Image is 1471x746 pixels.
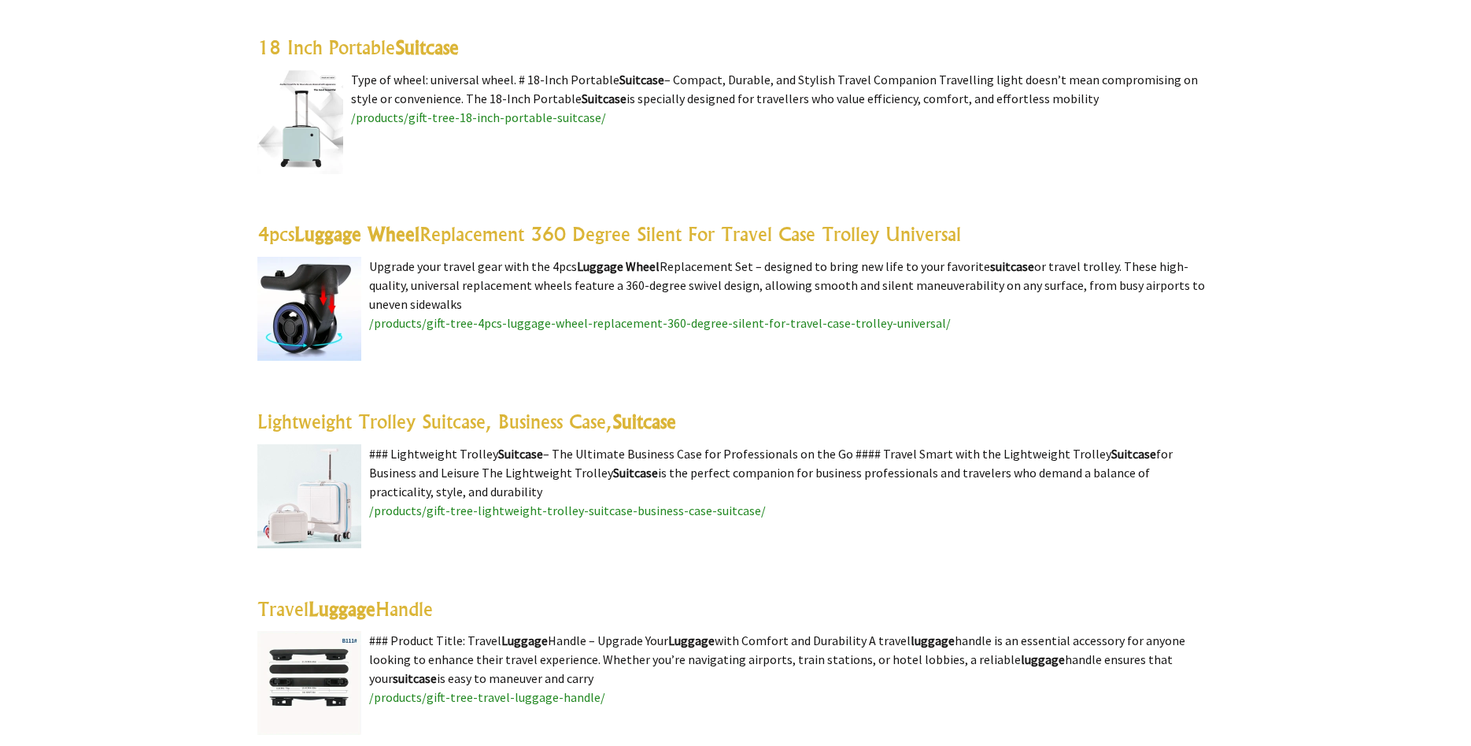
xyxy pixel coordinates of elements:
highlight: Luggage Wheel [577,258,660,274]
highlight: suitcase [393,670,437,686]
a: /products/gift-tree-4pcs-luggage-wheel-replacement-360-degree-silent-for-travel-case-trolley-univ... [369,315,951,331]
highlight: Luggage [501,633,548,648]
highlight: Luggage [309,597,375,621]
highlight: Suitcase [582,91,626,106]
highlight: suitcase [990,258,1034,274]
highlight: luggage [911,633,955,648]
a: 4pcsLuggage WheelReplacement 360 Degree Silent For Travel Case Trolley Universal [257,222,961,246]
img: Travel Luggage Handle [257,631,361,735]
highlight: Suitcase [498,446,543,462]
img: 4pcs Luggage Wheel Replacement 360 Degree Silent For Travel Case Trolley Universal [257,257,361,361]
highlight: Suitcase [395,35,459,59]
a: Lightweight Trolley Suitcase, Business Case,Suitcase [257,410,676,433]
a: /products/gift-tree-lightweight-trolley-suitcase-business-case-suitcase/ [369,503,766,518]
a: /products/gift-tree-travel-luggage-handle/ [369,689,605,705]
img: 18 Inch Portable Suitcase [257,70,343,174]
highlight: Luggage Wheel [294,222,419,246]
a: /products/gift-tree-18-inch-portable-suitcase/ [351,109,606,125]
a: 18 Inch PortableSuitcase [257,35,459,59]
highlight: Suitcase [613,465,658,481]
img: Lightweight Trolley Suitcase, Business Case, Suitcase [257,444,361,548]
highlight: luggage [1021,651,1065,667]
a: TravelLuggageHandle [257,597,433,621]
highlight: Luggage [668,633,715,648]
highlight: Suitcase [619,72,664,87]
highlight: Suitcase [612,410,676,433]
highlight: Suitcase [1111,446,1156,462]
